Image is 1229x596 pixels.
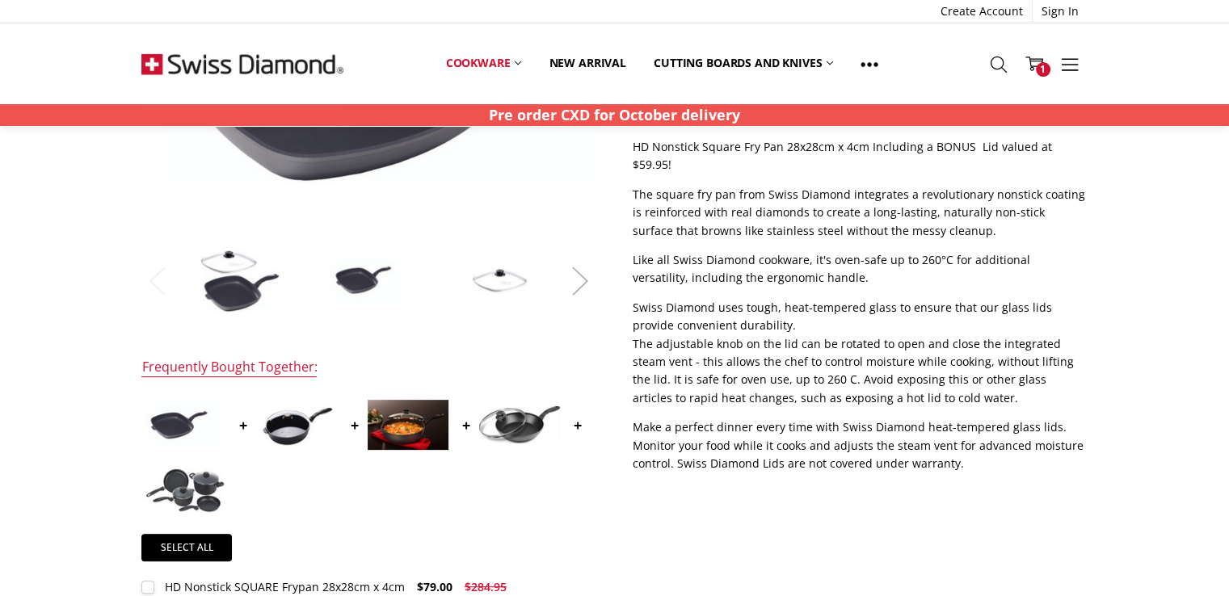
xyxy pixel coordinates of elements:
a: Show All [847,45,892,82]
a: Cutting boards and knives [640,45,848,81]
span: $284.95 [465,579,507,594]
p: The square fry pan from Swiss Diamond integrates a revolutionary nonstick coating is reinforced w... [633,186,1088,240]
img: Nonstick INDUCTION HD Deep Frypan Saute Casserole with Glass lid 28cm X 7.5cm 4.2L [368,400,448,450]
div: HD Nonstick SQUARE Frypan 28x28cm x 4cm [165,579,405,594]
span: $79.00 [417,579,452,594]
p: HD Nonstick Square Fry Pan 28x28cm x 4cm Including a BONUS Lid valued at $59.95! [633,138,1088,174]
span: 1 [1036,62,1050,77]
p: Make a perfect dinner every time with Swiss Diamond heat-tempered glass lids. Monitor your food w... [633,418,1088,472]
button: Previous [141,257,174,306]
a: New arrival [535,45,639,81]
img: Free Shipping On Every Order [141,23,343,104]
strong: Pre order CXD for October delivery [489,105,740,124]
img: HD Nonstick SQUARE Frypan 28x28x4cm with **Bonus** LID! [459,253,540,308]
p: Swiss Diamond uses tough, heat-tempered glass to ensure that our glass lids provide convenient du... [633,299,1088,407]
img: HD Nonstick SQUARE Frypan 28x28x4cm with **Bonus** LID! [199,249,280,313]
img: HD Nonstick DEEP Frypan Saute with glass vented lid 28cm x 7.5cm 4.2L [256,398,337,452]
img: HD Nonstick SQUARE Frypan 28x28x4cm with **Bonus** LID! [329,255,410,305]
div: Frequently Bought Together: [141,359,317,377]
a: Cookware [432,45,536,81]
a: Select all [141,534,232,561]
img: XD Nonstick Induction 6 Piece Set - 20&24cm FRYPANS, 20&24cm CASSEROLES + 2 LIDS [145,468,225,513]
a: 1 [1016,44,1052,84]
button: Next [564,257,596,306]
img: HD Nonstick FryPan Saute Stir fry with LID 26cm x 5cm (19cm FLAT SOLID BASE) [479,406,560,443]
img: HD Nonstick SQUARE Frypan 28x28cm x 4cm [145,401,225,450]
p: Like all Swiss Diamond cookware, it's oven-safe up to 260°C for additional versatility, including... [633,251,1088,288]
